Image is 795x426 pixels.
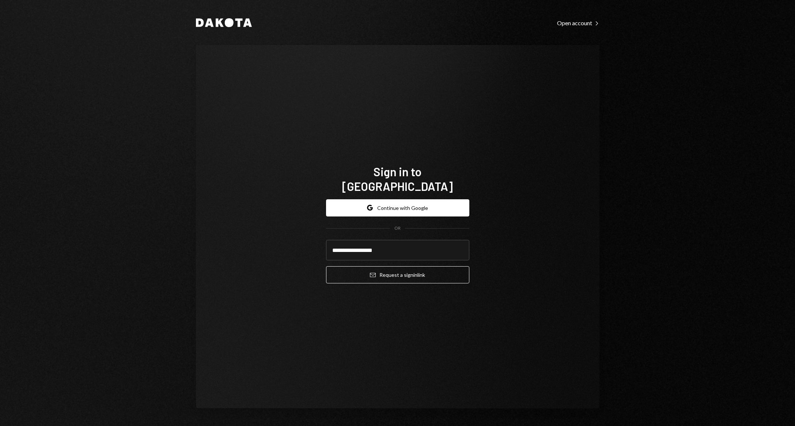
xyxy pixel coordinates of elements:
h1: Sign in to [GEOGRAPHIC_DATA] [326,164,469,193]
a: Open account [557,19,599,27]
button: Request a signinlink [326,266,469,283]
div: OR [394,225,401,231]
button: Continue with Google [326,199,469,216]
